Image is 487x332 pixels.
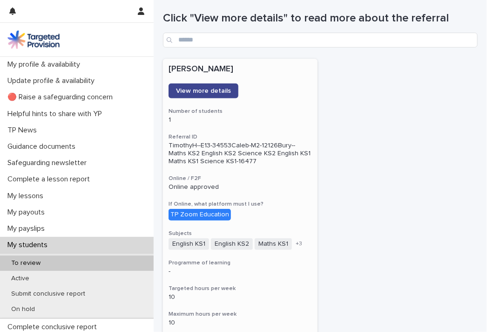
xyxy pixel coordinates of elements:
p: Submit conclusive report [4,290,93,298]
h3: Online / F2F [169,175,312,182]
span: English KS1 [169,238,209,250]
span: View more details [176,88,231,94]
p: 🔴 Raise a safeguarding concern [4,93,120,102]
p: My profile & availability [4,60,88,69]
p: On hold [4,305,42,313]
h3: Targeted hours per week [169,285,312,292]
h3: Programme of learning [169,259,312,267]
h3: If Online, what platform must I use? [169,201,312,208]
p: [PERSON_NAME] [169,64,312,75]
p: My students [4,241,55,249]
h3: Number of students [169,108,312,115]
p: Complete conclusive report [4,323,104,332]
p: Safeguarding newsletter [4,159,94,167]
p: Helpful hints to share with YP [4,110,109,118]
span: Maths KS1 [255,238,292,250]
p: 1 [169,116,312,124]
p: My lessons [4,192,51,201]
p: Active [4,275,37,283]
p: Update profile & availability [4,76,102,85]
h1: Click "View more details" to read more about the referral [163,12,478,25]
p: Guidance documents [4,142,83,151]
a: View more details [169,83,238,98]
div: TP Zoom Education [169,209,231,221]
img: M5nRWzHhSzIhMunXDL62 [7,30,60,49]
p: Complete a lesson report [4,175,97,184]
h3: Subjects [169,230,312,237]
p: 10 [169,293,312,301]
p: TP News [4,126,44,135]
p: My payslips [4,224,52,233]
p: Online approved [169,183,312,191]
p: My payouts [4,208,52,217]
h3: Referral ID [169,133,312,141]
span: English KS2 [211,238,253,250]
p: 10 [169,319,312,327]
h3: Maximum hours per week [169,311,312,318]
input: Search [163,33,478,48]
p: TimothyH--E13-34553Caleb-M2-12126Bury--Maths KS2 English KS2 Science KS2 English KS1 Maths KS1 Sc... [169,142,312,165]
p: - [169,268,312,276]
span: + 3 [296,241,302,247]
p: To review [4,259,48,267]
